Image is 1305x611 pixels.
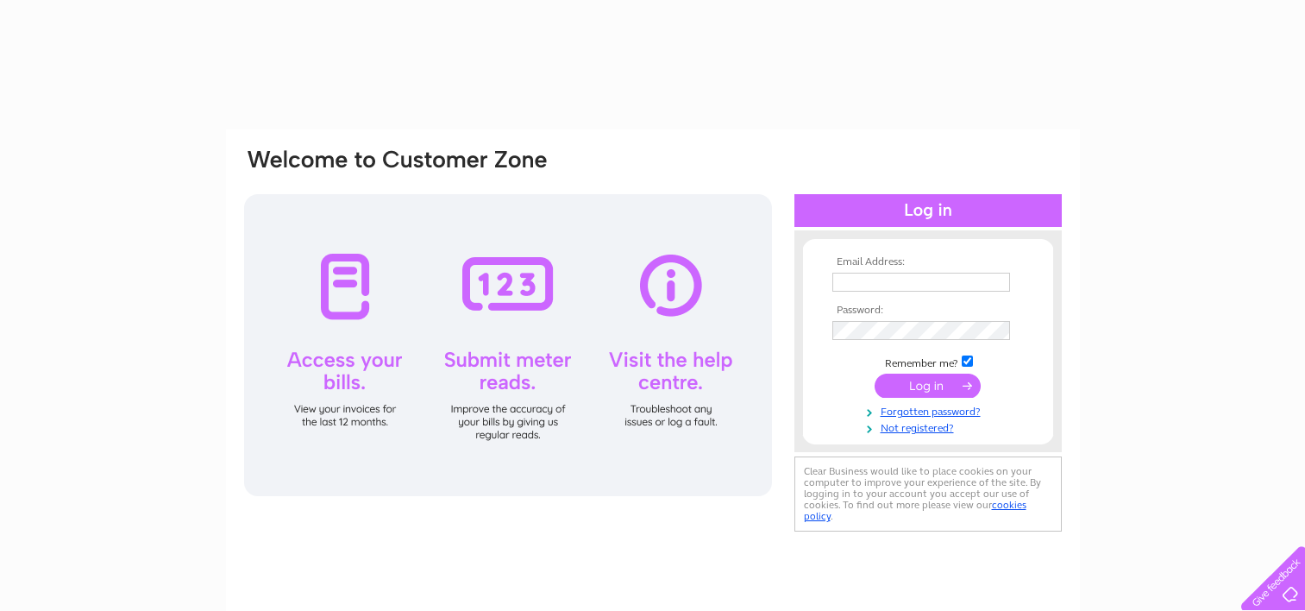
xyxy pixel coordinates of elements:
[804,499,1026,522] a: cookies policy
[832,419,1028,435] a: Not registered?
[832,402,1028,419] a: Forgotten password?
[794,457,1062,532] div: Clear Business would like to place cookies on your computer to improve your experience of the sit...
[875,374,981,398] input: Submit
[828,256,1028,268] th: Email Address:
[828,305,1028,317] th: Password:
[828,353,1028,370] td: Remember me?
